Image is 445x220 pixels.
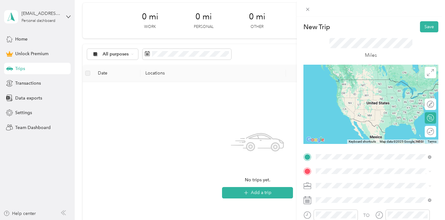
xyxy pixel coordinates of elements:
p: Miles [365,51,377,59]
iframe: Everlance-gr Chat Button Frame [410,184,445,220]
button: Keyboard shortcuts [349,139,376,144]
span: Map data ©2025 Google, INEGI [380,140,424,143]
div: TO [363,212,370,219]
button: Save [420,21,438,32]
p: New Trip [303,23,330,31]
a: Open this area in Google Maps (opens a new window) [305,136,326,144]
img: Google [305,136,326,144]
